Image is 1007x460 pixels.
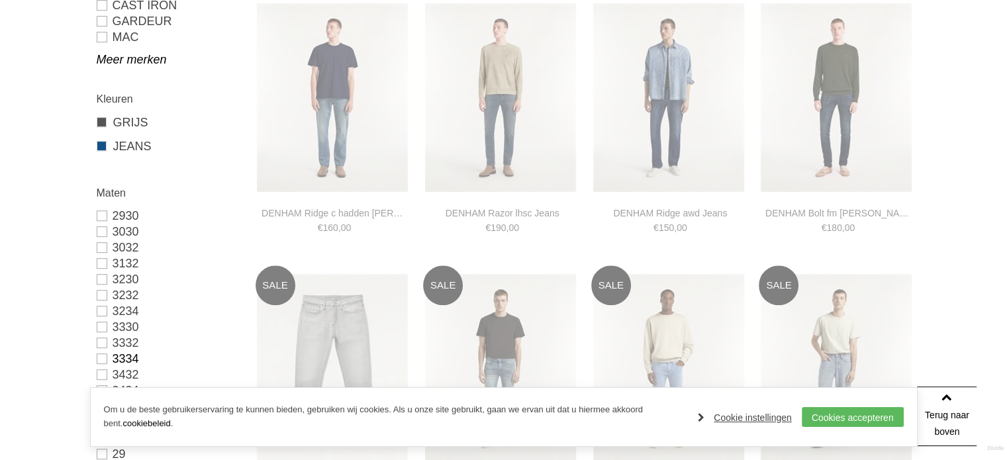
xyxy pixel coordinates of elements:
p: Om u de beste gebruikerservaring te kunnen bieden, gebruiken wij cookies. Als u onze site gebruik... [104,403,685,431]
a: 3030 [97,224,239,240]
h2: Kleuren [97,91,239,107]
a: 3432 [97,367,239,383]
h2: Maten [97,185,239,201]
a: GRIJS [97,114,239,131]
a: Divide [987,440,1004,457]
a: 3332 [97,335,239,351]
a: JEANS [97,138,239,155]
a: Meer merken [97,52,239,68]
a: 3132 [97,255,239,271]
a: Cookies accepteren [802,407,904,427]
a: 3330 [97,319,239,335]
a: cookiebeleid [122,418,170,428]
a: GARDEUR [97,13,239,29]
a: 2930 [97,208,239,224]
a: 3234 [97,303,239,319]
a: 3032 [97,240,239,255]
a: MAC [97,29,239,45]
a: 3232 [97,287,239,303]
a: Cookie instellingen [698,408,792,428]
a: 3434 [97,383,239,398]
a: 3230 [97,271,239,287]
a: 3334 [97,351,239,367]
